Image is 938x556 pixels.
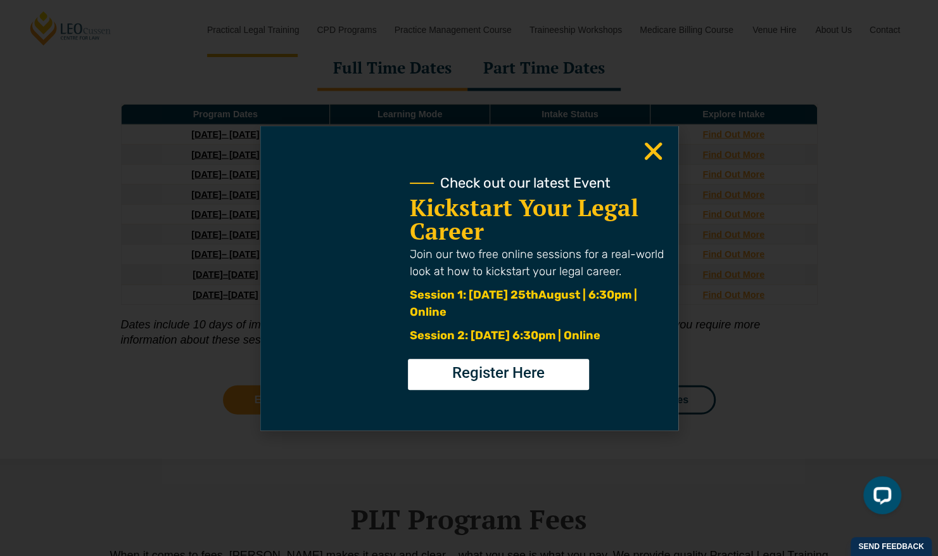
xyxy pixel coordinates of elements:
[641,139,666,164] a: Close
[452,365,545,380] span: Register Here
[410,288,637,319] span: August | 6:30pm | Online
[408,359,589,390] a: Register Here
[526,288,538,302] span: th
[440,176,611,190] span: Check out our latest Event
[410,328,600,342] span: Session 2: [DATE] 6:30pm | Online
[410,192,638,247] a: Kickstart Your Legal Career
[410,288,526,302] span: Session 1: [DATE] 25
[853,471,906,524] iframe: LiveChat chat widget
[410,247,664,278] span: Join our two free online sessions for a real-world look at how to kickstart your legal career.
